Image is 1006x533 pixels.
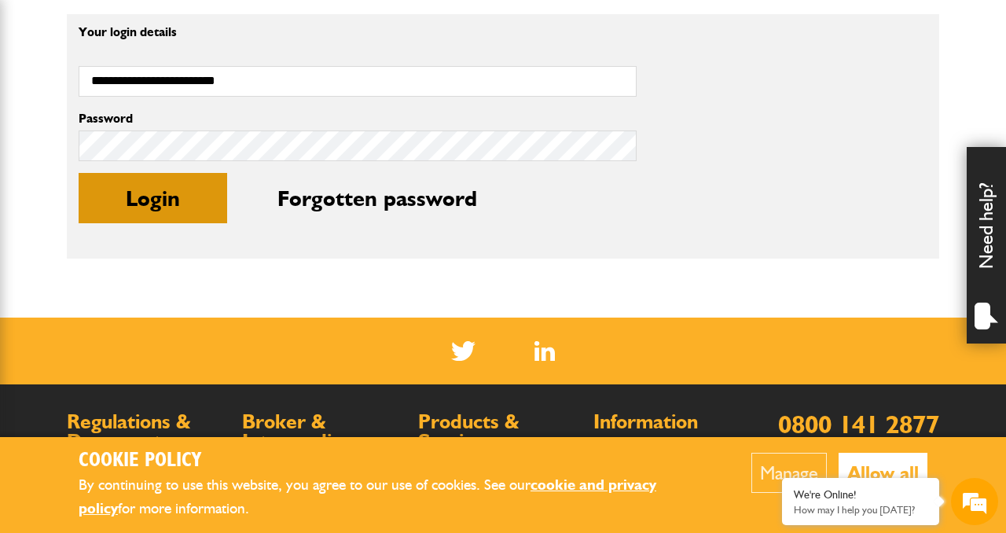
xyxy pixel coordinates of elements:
[79,449,703,473] h2: Cookie Policy
[778,409,939,439] a: 0800 141 2877
[794,504,927,516] p: How may I help you today?
[751,453,827,493] button: Manage
[593,412,753,432] h2: Information
[534,341,556,361] img: Linked In
[230,173,524,223] button: Forgotten password
[79,112,637,125] label: Password
[79,173,227,223] button: Login
[79,26,637,39] p: Your login details
[967,147,1006,344] div: Need help?
[242,412,402,452] h2: Broker & Intermediary
[451,341,475,361] img: Twitter
[418,412,578,452] h2: Products & Services
[67,412,226,452] h2: Regulations & Documents
[794,488,927,502] div: We're Online!
[839,453,927,493] button: Allow all
[534,341,556,361] a: LinkedIn
[79,473,703,521] p: By continuing to use this website, you agree to our use of cookies. See our for more information.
